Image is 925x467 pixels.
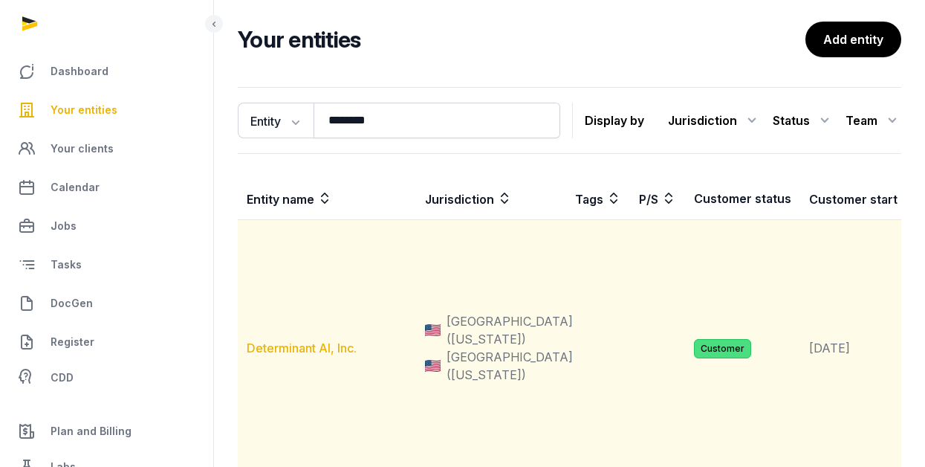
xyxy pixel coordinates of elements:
[51,178,100,196] span: Calendar
[12,286,201,321] a: DocGen
[12,170,201,205] a: Calendar
[630,178,685,220] th: P/S
[12,131,201,167] a: Your clients
[12,247,201,283] a: Tasks
[447,312,573,348] span: [GEOGRAPHIC_DATA] ([US_STATE])
[12,363,201,393] a: CDD
[846,109,901,132] div: Team
[51,101,117,119] span: Your entities
[416,178,566,220] th: Jurisdiction
[51,369,74,387] span: CDD
[238,103,314,138] button: Entity
[668,109,761,132] div: Jurisdiction
[12,54,201,89] a: Dashboard
[51,217,77,235] span: Jobs
[51,422,132,440] span: Plan and Billing
[51,333,94,351] span: Register
[805,22,901,57] a: Add entity
[12,208,201,244] a: Jobs
[51,140,114,158] span: Your clients
[238,178,416,220] th: Entity name
[447,348,573,384] span: [GEOGRAPHIC_DATA] ([US_STATE])
[238,26,805,53] h2: Your entities
[566,178,630,220] th: Tags
[51,62,108,80] span: Dashboard
[773,109,834,132] div: Status
[12,413,201,449] a: Plan and Billing
[51,256,82,274] span: Tasks
[247,341,357,355] a: Determinant AI, Inc.
[12,324,201,360] a: Register
[694,339,751,358] span: Customer
[585,109,644,132] p: Display by
[51,294,93,312] span: DocGen
[12,92,201,128] a: Your entities
[685,178,800,220] th: Customer status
